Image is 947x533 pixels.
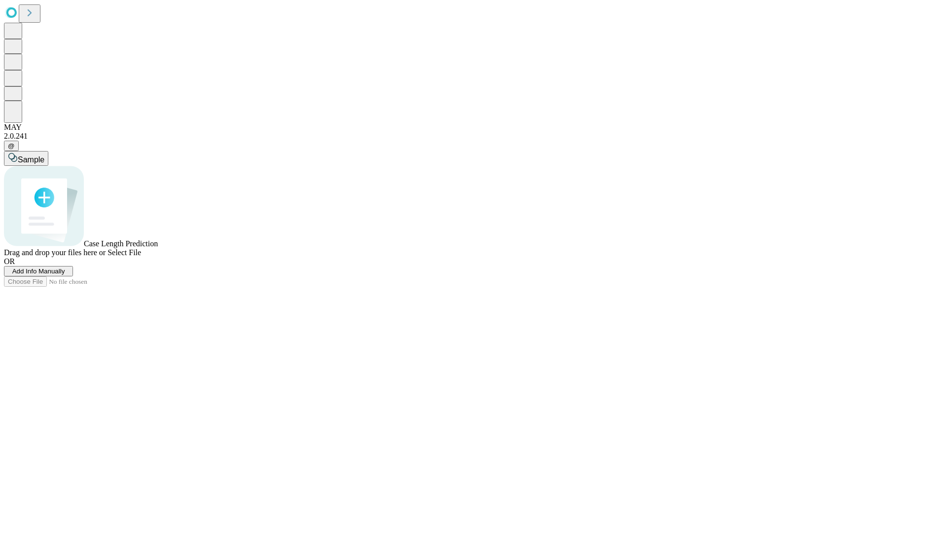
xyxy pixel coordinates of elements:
span: Drag and drop your files here or [4,248,106,257]
button: Sample [4,151,48,166]
div: MAY [4,123,943,132]
span: Sample [18,155,44,164]
span: @ [8,142,15,150]
span: Select File [108,248,141,257]
div: 2.0.241 [4,132,943,141]
span: OR [4,257,15,266]
span: Case Length Prediction [84,239,158,248]
button: Add Info Manually [4,266,73,276]
span: Add Info Manually [12,267,65,275]
button: @ [4,141,19,151]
